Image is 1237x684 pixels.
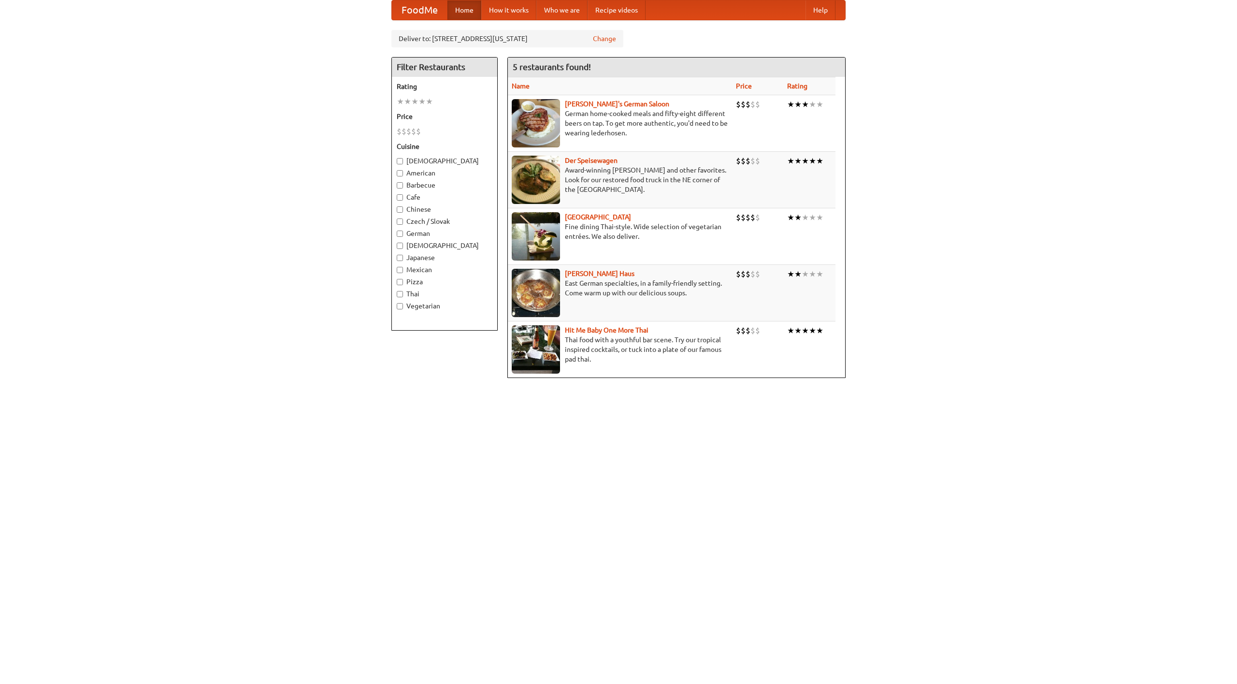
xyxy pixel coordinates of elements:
input: Czech / Slovak [397,218,403,225]
li: ★ [809,156,816,166]
li: $ [755,325,760,336]
li: $ [755,212,760,223]
input: Barbecue [397,182,403,189]
a: [PERSON_NAME]'s German Saloon [565,100,669,108]
li: $ [741,269,746,279]
div: Deliver to: [STREET_ADDRESS][US_STATE] [391,30,623,47]
label: Cafe [397,192,492,202]
a: Home [447,0,481,20]
a: [GEOGRAPHIC_DATA] [565,213,631,221]
li: $ [736,325,741,336]
li: $ [736,212,741,223]
input: American [397,170,403,176]
a: How it works [481,0,536,20]
img: kohlhaus.jpg [512,269,560,317]
li: $ [755,269,760,279]
li: $ [746,212,750,223]
li: ★ [794,156,802,166]
label: [DEMOGRAPHIC_DATA] [397,156,492,166]
label: [DEMOGRAPHIC_DATA] [397,241,492,250]
li: $ [736,99,741,110]
img: esthers.jpg [512,99,560,147]
label: German [397,229,492,238]
a: Name [512,82,530,90]
label: Vegetarian [397,301,492,311]
li: ★ [816,156,823,166]
li: $ [736,269,741,279]
li: ★ [787,156,794,166]
li: ★ [816,212,823,223]
li: $ [746,325,750,336]
label: Pizza [397,277,492,287]
a: Who we are [536,0,588,20]
li: $ [411,126,416,137]
li: ★ [802,269,809,279]
label: Japanese [397,253,492,262]
label: Barbecue [397,180,492,190]
input: Vegetarian [397,303,403,309]
li: ★ [816,99,823,110]
p: Award-winning [PERSON_NAME] and other favorites. Look for our restored food truck in the NE corne... [512,165,728,194]
li: $ [741,325,746,336]
h5: Cuisine [397,142,492,151]
input: Thai [397,291,403,297]
b: Der Speisewagen [565,157,618,164]
img: babythai.jpg [512,325,560,374]
a: Rating [787,82,807,90]
a: Change [593,34,616,44]
li: $ [750,212,755,223]
a: [PERSON_NAME] Haus [565,270,634,277]
li: $ [416,126,421,137]
a: Help [805,0,835,20]
input: Mexican [397,267,403,273]
li: ★ [802,212,809,223]
li: ★ [809,269,816,279]
li: ★ [794,325,802,336]
p: German home-cooked meals and fifty-eight different beers on tap. To get more authentic, you'd nee... [512,109,728,138]
label: American [397,168,492,178]
input: [DEMOGRAPHIC_DATA] [397,158,403,164]
li: $ [402,126,406,137]
li: $ [750,99,755,110]
li: ★ [787,325,794,336]
a: Recipe videos [588,0,646,20]
li: ★ [411,96,418,107]
li: ★ [816,269,823,279]
li: $ [755,99,760,110]
li: $ [406,126,411,137]
li: $ [741,212,746,223]
a: Price [736,82,752,90]
li: ★ [816,325,823,336]
li: ★ [418,96,426,107]
input: Cafe [397,194,403,201]
li: ★ [809,212,816,223]
input: [DEMOGRAPHIC_DATA] [397,243,403,249]
li: ★ [794,212,802,223]
li: $ [741,156,746,166]
li: ★ [397,96,404,107]
li: ★ [787,212,794,223]
p: Thai food with a youthful bar scene. Try our tropical inspired cocktails, or tuck into a plate of... [512,335,728,364]
label: Chinese [397,204,492,214]
a: FoodMe [392,0,447,20]
li: ★ [787,99,794,110]
h5: Price [397,112,492,121]
li: ★ [787,269,794,279]
input: Pizza [397,279,403,285]
ng-pluralize: 5 restaurants found! [513,62,591,72]
input: Chinese [397,206,403,213]
li: $ [746,156,750,166]
h4: Filter Restaurants [392,58,497,77]
label: Czech / Slovak [397,217,492,226]
li: ★ [809,325,816,336]
h5: Rating [397,82,492,91]
li: ★ [794,269,802,279]
li: $ [741,99,746,110]
li: ★ [426,96,433,107]
a: Hit Me Baby One More Thai [565,326,648,334]
li: ★ [794,99,802,110]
